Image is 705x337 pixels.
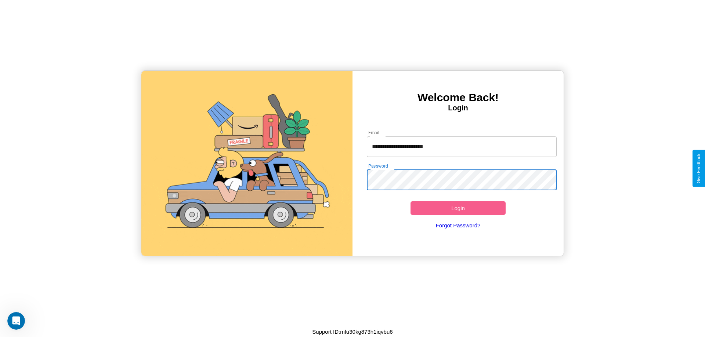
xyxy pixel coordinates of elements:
[7,312,25,330] iframe: Intercom live chat
[352,104,564,112] h4: Login
[141,71,352,256] img: gif
[352,91,564,104] h3: Welcome Back!
[411,201,506,215] button: Login
[312,327,393,337] p: Support ID: mfu30kg873h1iqvbu6
[696,154,701,183] div: Give Feedback
[368,129,380,136] label: Email
[363,215,553,236] a: Forgot Password?
[368,163,388,169] label: Password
